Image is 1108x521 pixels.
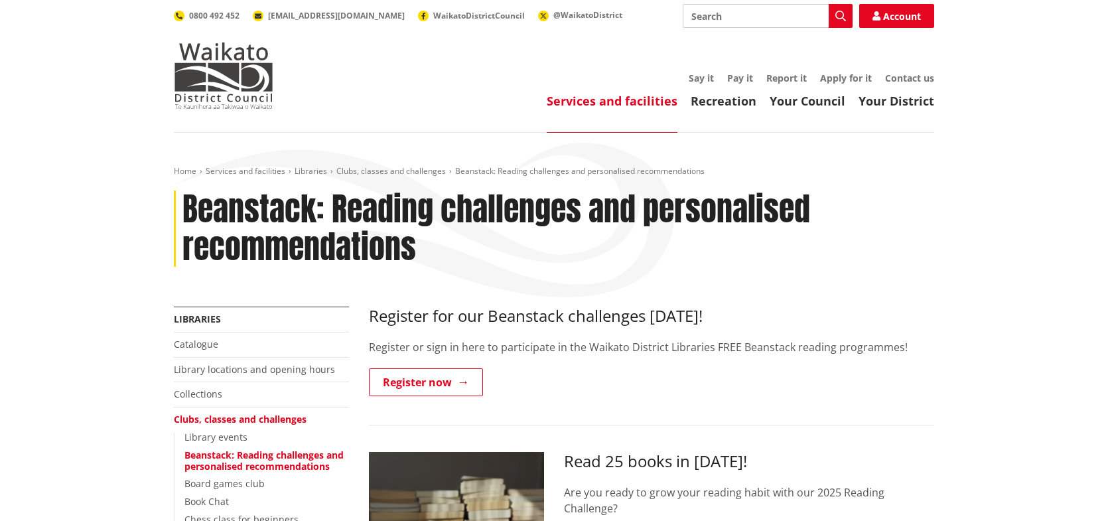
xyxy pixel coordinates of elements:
span: [EMAIL_ADDRESS][DOMAIN_NAME] [268,10,405,21]
a: Your District [859,93,934,109]
a: Collections [174,388,222,400]
a: Libraries [295,165,327,177]
a: Library locations and opening hours [174,363,335,376]
a: Clubs, classes and challenges [174,413,307,425]
a: Report it [766,72,807,84]
a: Your Council [770,93,845,109]
a: Catalogue [174,338,218,350]
a: Register now [369,368,483,396]
a: WaikatoDistrictCouncil [418,10,525,21]
a: Services and facilities [547,93,677,109]
a: Library events [184,431,247,443]
a: Beanstack: Reading challenges and personalised recommendations [184,449,344,473]
a: Home [174,165,196,177]
img: Waikato District Council - Te Kaunihera aa Takiwaa o Waikato [174,42,273,109]
a: Apply for it [820,72,872,84]
a: Contact us [885,72,934,84]
h3: Register for our Beanstack challenges [DATE]! [369,307,934,326]
a: Pay it [727,72,753,84]
a: Recreation [691,93,756,109]
nav: breadcrumb [174,166,934,177]
a: @WaikatoDistrict [538,9,622,21]
span: Beanstack: Reading challenges and personalised recommendations [455,165,705,177]
a: 0800 492 452 [174,10,240,21]
a: [EMAIL_ADDRESS][DOMAIN_NAME] [253,10,405,21]
a: Account [859,4,934,28]
a: Book Chat [184,495,229,508]
a: Clubs, classes and challenges [336,165,446,177]
a: Board games club [184,477,265,490]
input: Search input [683,4,853,28]
h3: Read 25 books in [DATE]! [564,452,934,471]
p: Are you ready to grow your reading habit with our 2025 Reading Challenge? [564,484,934,516]
span: 0800 492 452 [189,10,240,21]
p: Register or sign in here to participate in the Waikato District Libraries FREE Beanstack reading ... [369,339,934,355]
span: WaikatoDistrictCouncil [433,10,525,21]
a: Libraries [174,313,221,325]
a: Say it [689,72,714,84]
a: Services and facilities [206,165,285,177]
h1: Beanstack: Reading challenges and personalised recommendations [182,190,934,267]
span: @WaikatoDistrict [553,9,622,21]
